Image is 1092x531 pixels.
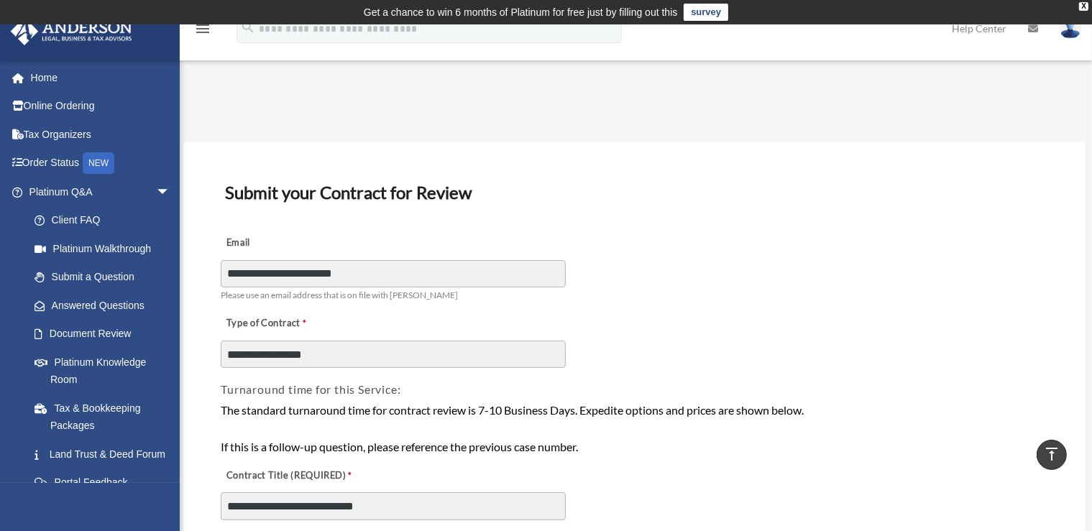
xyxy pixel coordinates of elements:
[83,152,114,174] div: NEW
[221,234,364,254] label: Email
[221,290,458,300] span: Please use an email address that is on file with [PERSON_NAME]
[10,92,192,121] a: Online Ordering
[240,19,256,35] i: search
[221,382,400,396] span: Turnaround time for this Service:
[194,25,211,37] a: menu
[10,120,192,149] a: Tax Organizers
[20,348,192,394] a: Platinum Knowledge Room
[20,291,192,320] a: Answered Questions
[20,234,192,263] a: Platinum Walkthrough
[364,4,678,21] div: Get a chance to win 6 months of Platinum for free just by filling out this
[221,314,364,334] label: Type of Contract
[20,394,192,440] a: Tax & Bookkeeping Packages
[20,440,192,468] a: Land Trust & Deed Forum
[219,177,1049,208] h3: Submit your Contract for Review
[10,149,192,178] a: Order StatusNEW
[1037,440,1067,470] a: vertical_align_top
[6,17,137,45] img: Anderson Advisors Platinum Portal
[1043,445,1060,463] i: vertical_align_top
[194,20,211,37] i: menu
[20,468,192,497] a: Portal Feedback
[10,63,192,92] a: Home
[1060,18,1081,39] img: User Pic
[20,263,192,292] a: Submit a Question
[20,320,185,348] a: Document Review
[221,401,1047,456] div: The standard turnaround time for contract review is 7-10 Business Days. Expedite options and pric...
[156,177,185,207] span: arrow_drop_down
[684,4,728,21] a: survey
[1079,2,1088,11] div: close
[20,206,192,235] a: Client FAQ
[221,466,364,486] label: Contract Title (REQUIRED)
[10,177,192,206] a: Platinum Q&Aarrow_drop_down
